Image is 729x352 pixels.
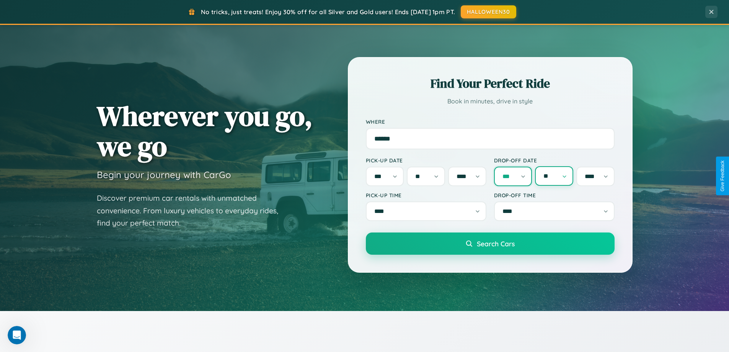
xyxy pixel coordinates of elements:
label: Drop-off Time [494,192,615,198]
label: Pick-up Time [366,192,486,198]
h1: Wherever you go, we go [97,101,313,161]
p: Book in minutes, drive in style [366,96,615,107]
label: Where [366,118,615,125]
div: Give Feedback [720,160,725,192]
button: HALLOWEEN30 [461,5,516,18]
p: Discover premium car rentals with unmatched convenience. From luxury vehicles to everyday rides, ... [97,192,288,229]
span: No tricks, just treats! Enjoy 30% off for all Silver and Gold users! Ends [DATE] 1pm PT. [201,8,455,16]
h2: Find Your Perfect Ride [366,75,615,92]
button: Search Cars [366,232,615,255]
h3: Begin your journey with CarGo [97,169,231,180]
label: Pick-up Date [366,157,486,164]
label: Drop-off Date [494,157,615,164]
iframe: Intercom live chat [8,326,26,344]
span: Search Cars [477,239,515,248]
